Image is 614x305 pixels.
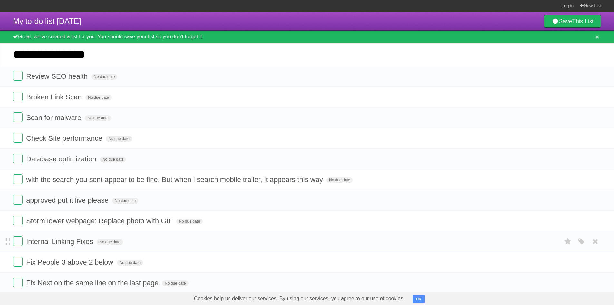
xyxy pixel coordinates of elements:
span: No due date [176,219,202,224]
button: OK [413,295,425,303]
label: Done [13,216,23,225]
label: Done [13,154,23,163]
span: No due date [106,136,132,142]
label: Done [13,71,23,81]
span: No due date [326,177,353,183]
label: Star task [562,236,574,247]
label: Done [13,278,23,287]
span: No due date [117,260,143,266]
span: Cookies help us deliver our services. By using our services, you agree to our use of cookies. [188,292,411,305]
span: No due date [100,157,126,162]
label: Done [13,92,23,101]
span: Database optimization [26,155,98,163]
span: No due date [85,95,112,100]
span: Check Site performance [26,134,104,142]
span: Fix Next on the same line on the last page [26,279,160,287]
span: Fix People 3 above 2 below [26,258,115,266]
a: SaveThis List [544,15,601,28]
span: No due date [112,198,138,204]
label: Done [13,257,23,267]
span: with the search you sent appear to be fine. But when i search mobile trailer, it appears this way [26,176,325,184]
label: Done [13,195,23,205]
span: My to-do list [DATE] [13,17,81,25]
label: Done [13,133,23,143]
span: No due date [162,280,188,286]
span: Review SEO health [26,72,89,80]
label: Done [13,236,23,246]
span: Scan for malware [26,114,83,122]
span: Broken Link Scan [26,93,83,101]
span: No due date [97,239,123,245]
label: Done [13,174,23,184]
span: No due date [91,74,117,80]
b: This List [572,18,594,25]
span: No due date [85,115,111,121]
span: Internal Linking Fixes [26,238,95,246]
label: Done [13,112,23,122]
span: StormTower webpage: Replace photo with GIF [26,217,174,225]
span: approved put it live please [26,196,110,204]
